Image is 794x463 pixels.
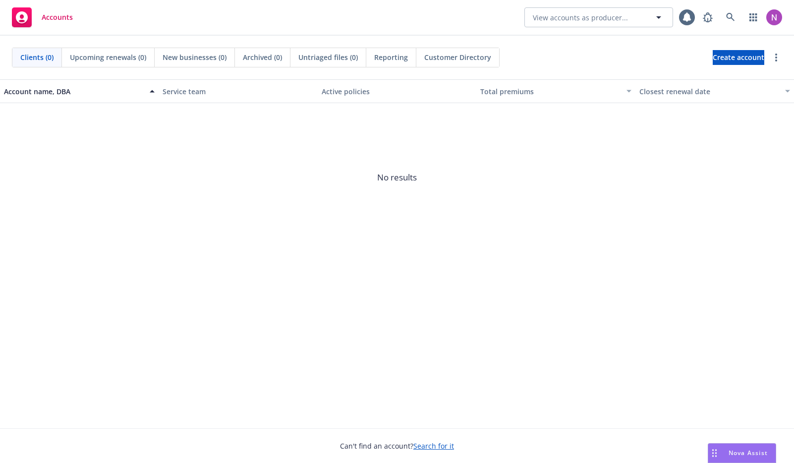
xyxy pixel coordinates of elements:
[639,86,779,97] div: Closest renewal date
[480,86,620,97] div: Total premiums
[374,52,408,62] span: Reporting
[42,13,73,21] span: Accounts
[533,12,628,23] span: View accounts as producer...
[322,86,472,97] div: Active policies
[770,52,782,63] a: more
[713,48,764,67] span: Create account
[159,79,317,103] button: Service team
[698,7,718,27] a: Report a Bug
[318,79,476,103] button: Active policies
[635,79,794,103] button: Closest renewal date
[476,79,635,103] button: Total premiums
[766,9,782,25] img: photo
[708,444,721,463] div: Drag to move
[721,7,740,27] a: Search
[8,3,77,31] a: Accounts
[743,7,763,27] a: Switch app
[708,443,776,463] button: Nova Assist
[243,52,282,62] span: Archived (0)
[340,441,454,451] span: Can't find an account?
[70,52,146,62] span: Upcoming renewals (0)
[413,441,454,451] a: Search for it
[524,7,673,27] button: View accounts as producer...
[20,52,54,62] span: Clients (0)
[4,86,144,97] div: Account name, DBA
[713,50,764,65] a: Create account
[163,52,227,62] span: New businesses (0)
[163,86,313,97] div: Service team
[298,52,358,62] span: Untriaged files (0)
[729,449,768,457] span: Nova Assist
[424,52,491,62] span: Customer Directory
